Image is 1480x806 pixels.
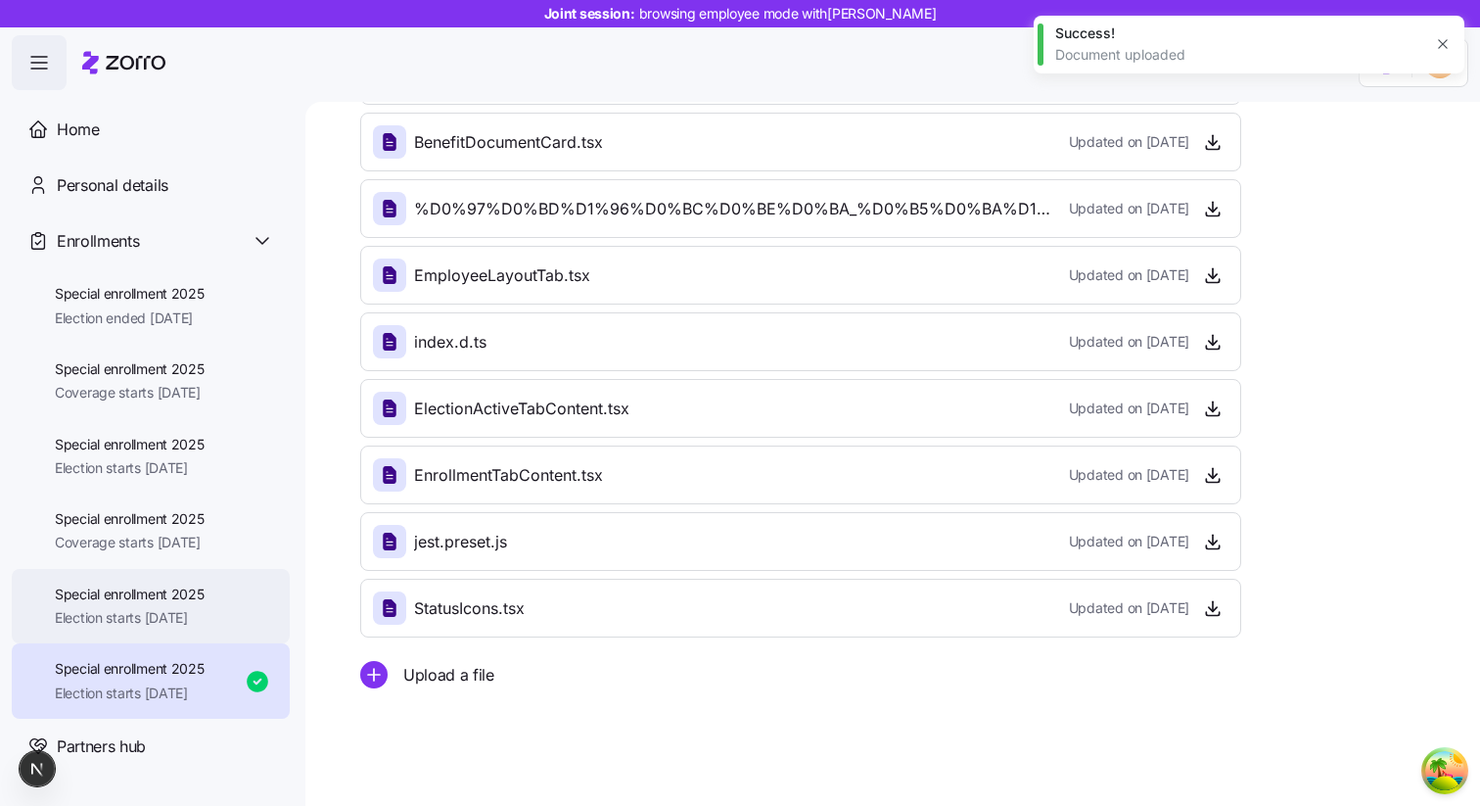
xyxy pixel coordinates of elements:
span: BenefitDocumentCard.tsx [414,130,603,155]
span: EnrollmentTabContent.tsx [414,463,603,488]
span: Special enrollment 2025 [55,585,205,604]
span: Special enrollment 2025 [55,509,205,529]
span: %D0%97%D0%BD%D1%96%D0%BC%D0%BE%D0%BA_%D0%B5%D0%BA%D1%80%D0%B0%D0%BD%D0%B0_2025-09-25_%D0%BE_15.13... [414,197,1053,221]
span: Updated on [DATE] [1069,532,1189,551]
span: Election starts [DATE] [55,458,205,478]
span: Joint session: [544,4,937,24]
span: Upload a file [403,663,494,687]
span: Personal details [57,173,168,198]
span: Updated on [DATE] [1069,132,1189,152]
div: Success! [1055,24,1421,43]
span: Updated on [DATE] [1069,265,1189,285]
span: Election starts [DATE] [55,684,205,703]
span: Special enrollment 2025 [55,435,205,454]
span: Special enrollment 2025 [55,659,205,679]
span: Updated on [DATE] [1069,399,1189,418]
span: Special enrollment 2025 [55,359,205,379]
span: index.d.ts [414,330,486,355]
span: Partners hub [57,735,146,759]
span: Updated on [DATE] [1069,598,1189,618]
span: Election ended [DATE] [55,308,205,328]
span: jest.preset.js [414,530,507,554]
span: ElectionActiveTabContent.tsx [414,397,629,421]
span: Enrollments [57,229,139,254]
span: Home [57,118,100,142]
span: Special enrollment 2025 [55,284,205,304]
span: Updated on [DATE] [1069,199,1189,218]
span: browsing employee mode with [PERSON_NAME] [639,4,937,24]
svg: add icon [360,661,388,688]
span: Coverage starts [DATE] [55,533,205,552]
span: Updated on [DATE] [1069,332,1189,352]
div: Document uploaded [1055,45,1421,65]
button: Open Tanstack query devtools [1425,751,1464,790]
span: Updated on [DATE] [1069,465,1189,485]
span: Coverage starts [DATE] [55,383,205,403]
span: Election starts [DATE] [55,608,205,628]
span: EmployeeLayoutTab.tsx [414,263,590,288]
span: StatusIcons.tsx [414,596,525,621]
